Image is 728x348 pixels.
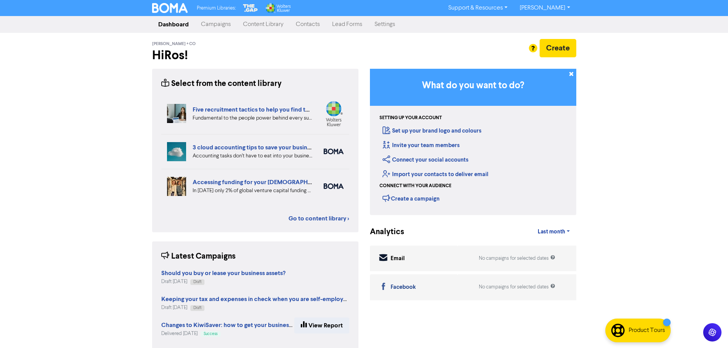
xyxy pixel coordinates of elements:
a: Content Library [237,17,290,32]
a: Support & Resources [442,2,514,14]
div: Delivered [DATE] [161,330,294,337]
div: Email [391,254,405,263]
a: Settings [368,17,401,32]
div: Accounting tasks don’t have to eat into your business time. With the right cloud accounting softw... [193,152,312,160]
div: Facebook [391,283,416,292]
span: Draft [193,306,201,310]
strong: Keeping your tax and expenses in check when you are self-employed [161,295,350,303]
div: Analytics [370,226,395,238]
a: Dashboard [152,17,195,32]
div: Select from the content library [161,78,282,90]
a: Connect your social accounts [383,156,469,163]
a: Import your contacts to deliver email [383,171,488,178]
a: Changes to KiwiSaver: how to get your business ready [161,322,308,329]
a: Five recruitment tactics to help you find the right fit [193,106,333,113]
img: The Gap [242,3,259,13]
img: Wolters Kluwer [265,3,291,13]
a: Invite your team members [383,142,460,149]
a: Set up your brand logo and colours [383,127,482,134]
span: Premium Libraries: [197,6,236,11]
a: Last month [532,224,576,240]
div: In 2024 only 2% of global venture capital funding went to female-only founding teams. We highligh... [193,187,312,195]
a: [PERSON_NAME] [514,2,576,14]
a: Lead Forms [326,17,368,32]
strong: Should you buy or lease your business assets? [161,269,285,277]
img: BOMA Logo [152,3,188,13]
h3: What do you want to do? [381,80,565,91]
div: Connect with your audience [379,183,451,189]
h2: Hi Ros ! [152,48,358,63]
a: Keeping your tax and expenses in check when you are self-employed [161,296,350,303]
div: Latest Campaigns [161,251,236,262]
img: boma_accounting [324,149,344,154]
div: Create a campaign [383,193,439,204]
span: [PERSON_NAME] + Co [152,41,196,47]
div: Draft [DATE] [161,278,285,285]
a: Should you buy or lease your business assets? [161,270,285,277]
a: View Report [294,317,349,333]
img: boma [324,183,344,189]
strong: Changes to KiwiSaver: how to get your business ready [161,321,308,329]
div: Getting Started in BOMA [370,69,576,215]
iframe: Chat Widget [690,311,728,348]
span: Draft [193,280,201,284]
div: Setting up your account [379,115,442,121]
div: No campaigns for selected dates [479,255,555,262]
button: Create [540,39,576,57]
a: Go to content library > [289,214,349,223]
span: Success [204,332,217,336]
a: 3 cloud accounting tips to save your business time and money [193,144,361,151]
a: Accessing funding for your [DEMOGRAPHIC_DATA]-led businesses [193,178,379,186]
div: Fundamental to the people power behind every successful enterprise: how to recruit the right talent. [193,114,312,122]
div: No campaigns for selected dates [479,283,555,291]
img: wolters_kluwer [324,101,344,126]
span: Last month [538,228,565,235]
a: Campaigns [195,17,237,32]
div: Draft [DATE] [161,304,349,311]
a: Contacts [290,17,326,32]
